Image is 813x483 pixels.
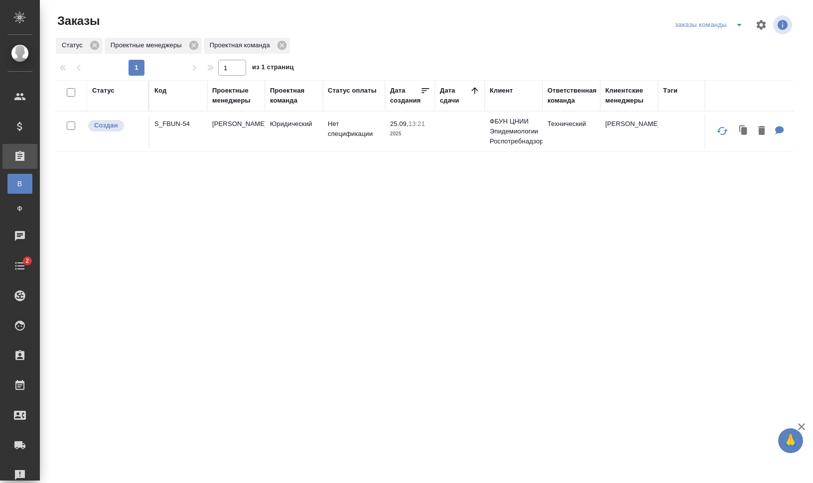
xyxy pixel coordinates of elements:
[490,86,513,96] div: Клиент
[265,114,323,149] td: Юридический
[673,17,749,33] div: split button
[782,430,799,451] span: 🙏
[600,114,658,149] td: [PERSON_NAME]
[390,129,430,139] p: 2025
[734,121,753,141] button: Клонировать
[212,86,260,106] div: Проектные менеджеры
[12,204,27,214] span: Ф
[390,120,408,127] p: 25.09,
[778,428,803,453] button: 🙏
[154,119,202,129] p: S_FBUN-54
[19,256,35,266] span: 2
[323,114,385,149] td: Нет спецификации
[210,40,273,50] p: Проектная команда
[55,13,100,29] span: Заказы
[12,179,27,189] span: В
[490,117,538,146] p: ФБУН ЦНИИ Эпидемиологии Роспотребнадзора
[328,86,377,96] div: Статус оплаты
[94,121,118,130] p: Создан
[605,86,653,106] div: Клиентские менеджеры
[408,120,425,127] p: 13:21
[92,86,115,96] div: Статус
[270,86,318,106] div: Проектная команда
[111,40,185,50] p: Проектные менеджеры
[62,40,86,50] p: Статус
[204,38,290,54] div: Проектная команда
[542,114,600,149] td: Технический
[547,86,597,106] div: Ответственная команда
[87,119,143,132] div: Выставляется автоматически при создании заказа
[207,114,265,149] td: [PERSON_NAME]
[7,199,32,219] a: Ф
[753,121,770,141] button: Удалить
[56,38,103,54] div: Статус
[252,61,294,76] span: из 1 страниц
[773,15,794,34] span: Посмотреть информацию
[105,38,202,54] div: Проектные менеджеры
[7,174,32,194] a: В
[440,86,470,106] div: Дата сдачи
[2,253,37,278] a: 2
[390,86,420,106] div: Дата создания
[749,13,773,37] span: Настроить таблицу
[663,86,677,96] div: Тэги
[154,86,166,96] div: Код
[710,119,734,143] button: Обновить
